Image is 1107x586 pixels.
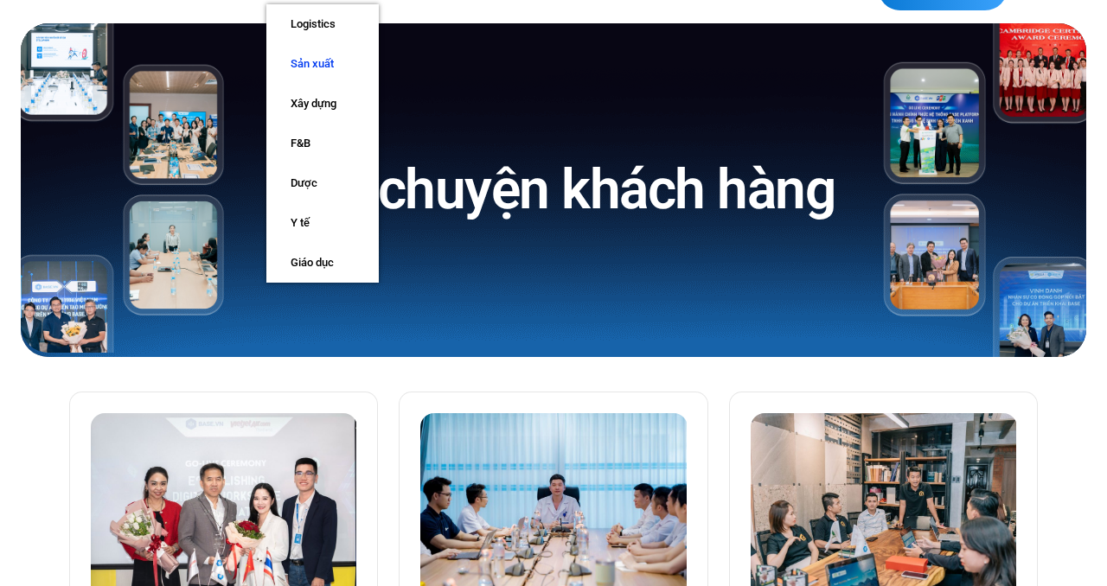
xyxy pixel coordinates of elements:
[272,154,835,226] h1: Câu chuyện khách hàng
[266,163,379,203] a: Dược
[266,4,379,44] a: Logistics
[266,124,379,163] a: F&B
[266,44,379,84] a: Sản xuất
[266,4,379,283] ul: Câu chuyện khách hàng
[266,84,379,124] a: Xây dựng
[266,203,379,243] a: Y tế
[266,243,379,283] a: Giáo dục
